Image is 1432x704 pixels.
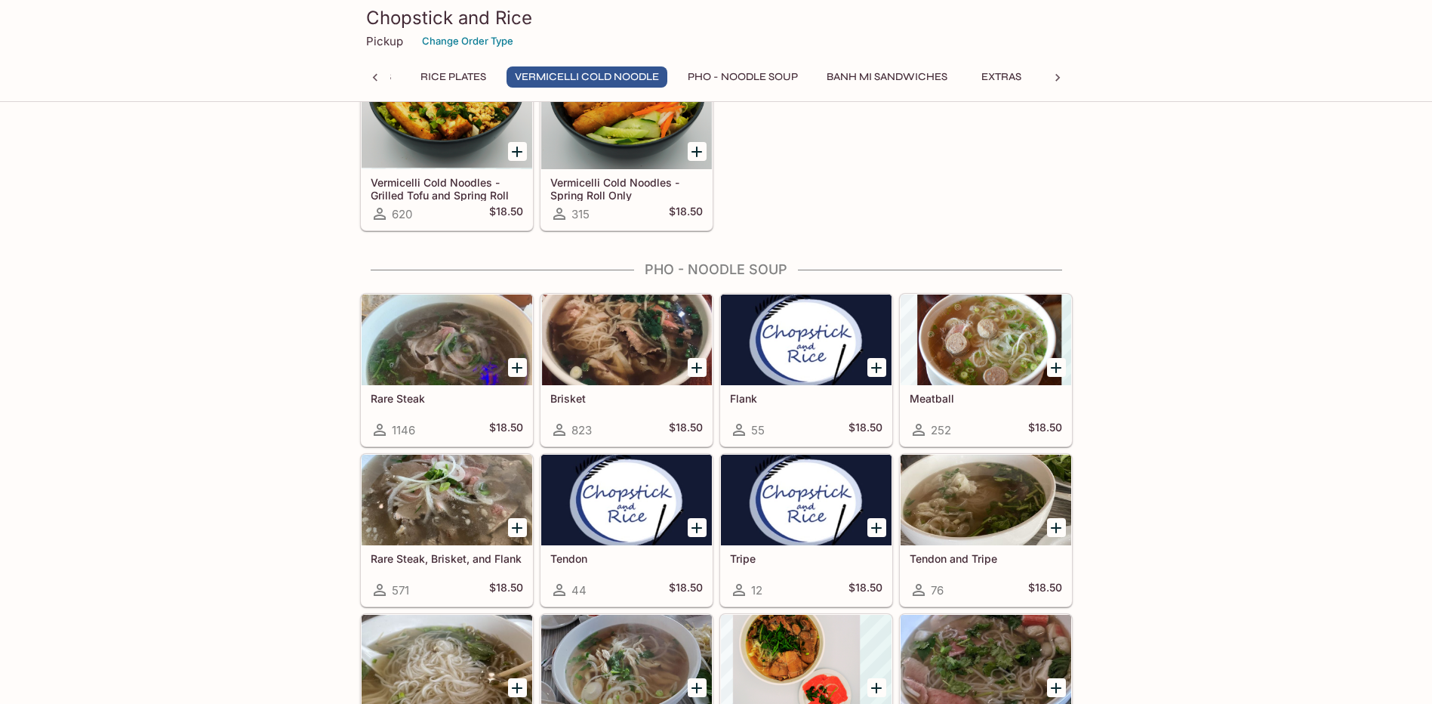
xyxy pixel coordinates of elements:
span: 12 [751,583,762,597]
span: 44 [571,583,587,597]
button: Change Order Type [415,29,520,53]
p: Pickup [366,34,403,48]
div: Brisket [541,295,712,385]
button: Add Rare Steak [508,358,527,377]
h5: $18.50 [848,421,882,439]
h4: Pho - Noodle Soup [360,261,1073,278]
a: Flank55$18.50 [720,294,892,446]
h5: $18.50 [1028,581,1062,599]
div: Rare Steak [362,295,532,385]
h5: Vermicelli Cold Noodles - Grilled Tofu and Spring Roll [371,176,523,201]
a: Vermicelli Cold Noodles - Spring Roll Only315$18.50 [540,78,713,230]
div: Flank [721,295,892,385]
h5: $18.50 [669,205,703,223]
h5: Meatball [910,392,1062,405]
div: Tendon [541,455,712,545]
h5: $18.50 [669,421,703,439]
h5: Rare Steak, Brisket, and Flank [371,552,523,565]
span: 823 [571,423,592,437]
a: Tripe12$18.50 [720,454,892,607]
span: 315 [571,207,590,221]
a: Tendon44$18.50 [540,454,713,607]
button: Add Brisket [688,358,707,377]
span: 76 [931,583,944,597]
a: Brisket823$18.50 [540,294,713,446]
a: Rare Steak1146$18.50 [361,294,533,446]
button: Add Tendon and Tripe [1047,518,1066,537]
button: Add Rare Steak, Brisket, and Flank [508,518,527,537]
h5: Tendon [550,552,703,565]
button: Add Vermicelli Cold Noodles - Spring Roll Only [688,142,707,161]
h5: Brisket [550,392,703,405]
div: Rare Steak, Brisket, and Flank [362,455,532,545]
a: Meatball252$18.50 [900,294,1072,446]
a: Tendon and Tripe76$18.50 [900,454,1072,607]
h5: Tendon and Tripe [910,552,1062,565]
button: Add Pho - Chicken [688,678,707,697]
h5: $18.50 [489,205,523,223]
button: Add Tendon [688,518,707,537]
button: Add Vermicelli Cold Noodles - Grilled Tofu and Spring Roll [508,142,527,161]
h5: $18.50 [848,581,882,599]
button: Add Meatball [1047,358,1066,377]
button: Extras [968,66,1036,88]
a: Rare Steak, Brisket, and Flank571$18.50 [361,454,533,607]
span: 620 [392,207,412,221]
button: Banh Mi Sandwiches [818,66,956,88]
div: Tripe [721,455,892,545]
button: Add Flank [867,358,886,377]
span: 55 [751,423,765,437]
span: 571 [392,583,409,597]
span: 252 [931,423,951,437]
h5: $18.50 [489,581,523,599]
h5: $18.50 [669,581,703,599]
h5: Flank [730,392,882,405]
button: Add Combo Pho [867,678,886,697]
button: Rice Plates [412,66,494,88]
button: Vermicelli Cold Noodle [507,66,667,88]
div: Vermicelli Cold Noodles - Grilled Tofu and Spring Roll [362,79,532,169]
h5: Vermicelli Cold Noodles - Spring Roll Only [550,176,703,201]
button: Add Seafood (Shrimp, Calamari, Fishball & Imitation Crab) [1047,678,1066,697]
h5: $18.50 [489,421,523,439]
div: Meatball [901,295,1071,385]
h5: $18.50 [1028,421,1062,439]
div: Tendon and Tripe [901,455,1071,545]
h3: Chopstick and Rice [366,6,1067,29]
button: Add Tripe [867,518,886,537]
h5: Rare Steak [371,392,523,405]
button: Pho - Noodle Soup [679,66,806,88]
h5: Tripe [730,552,882,565]
button: Add Plain [508,678,527,697]
div: Vermicelli Cold Noodles - Spring Roll Only [541,79,712,169]
a: Vermicelli Cold Noodles - Grilled Tofu and Spring Roll620$18.50 [361,78,533,230]
span: 1146 [392,423,415,437]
